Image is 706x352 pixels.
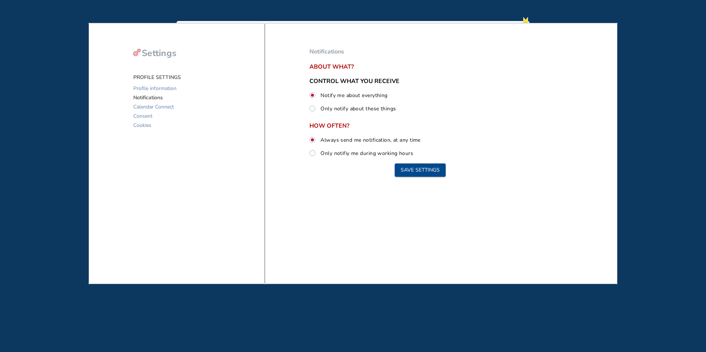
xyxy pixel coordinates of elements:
span: HOW OFTEN? [309,122,531,129]
label: Only notify about these things [319,104,396,113]
span: Profile information [133,84,176,93]
img: new-notification.cd065810.svg [522,15,529,27]
label: Only notifiy me during working hours [319,148,413,158]
img: settings-cog-red.d5cea378.svg [133,49,141,56]
span: PROFILE SETTINGS [133,74,181,81]
span: About what? [309,63,531,70]
span: Consent [133,111,152,121]
span: Settings [142,47,176,59]
label: Notify me about everything [319,90,387,100]
div: settings-cog-red [133,49,141,56]
span: Notifications [133,93,163,102]
button: Save settings [395,163,446,177]
span: Calendar Connect [133,102,174,111]
label: Always send me notification, at any time [319,135,421,145]
span: Cookies [133,121,151,130]
div: new-notification [522,15,529,27]
span: CONTROL WHAT YOU RECEIVE [309,77,400,85]
span: Notifications [309,48,344,56]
